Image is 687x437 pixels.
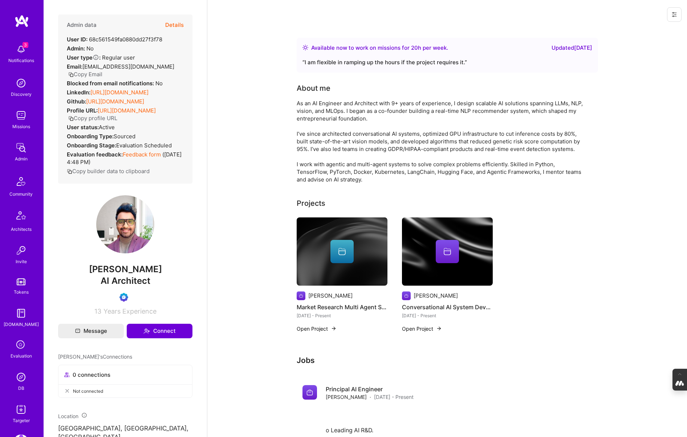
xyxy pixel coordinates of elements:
[302,45,308,50] img: Availability
[101,275,150,286] span: AI Architect
[297,83,330,94] div: About me
[82,63,174,70] span: [EMAIL_ADDRESS][DOMAIN_NAME]
[297,356,598,365] h3: Jobs
[94,307,101,315] span: 13
[67,142,116,149] strong: Onboarding Stage:
[67,124,99,131] strong: User status:
[67,151,123,158] strong: Evaluation feedback:
[68,72,74,77] i: icon Copy
[68,114,117,122] button: Copy profile URL
[67,167,150,175] button: Copy builder data to clipboard
[86,98,144,105] a: [URL][DOMAIN_NAME]
[402,302,493,312] h4: Conversational AI System Development
[99,124,115,131] span: Active
[14,243,28,258] img: Invite
[18,384,24,392] div: DB
[67,22,97,28] h4: Admin data
[64,388,70,394] i: icon CloseGray
[402,217,493,286] img: cover
[302,385,317,400] img: Company logo
[436,326,442,331] img: arrow-right
[119,293,128,302] img: Evaluation Call Booked
[123,151,161,158] a: Feedback form
[411,44,418,51] span: 20
[103,307,156,315] span: Years Experience
[11,225,32,233] div: Architects
[58,264,192,275] span: [PERSON_NAME]
[67,169,72,174] i: icon Copy
[17,278,25,285] img: tokens
[14,402,28,417] img: Skill Targeter
[15,15,29,28] img: logo
[370,393,371,401] span: ·
[331,326,337,331] img: arrow-right
[58,412,192,420] div: Location
[58,365,192,398] button: 0 connectionsNot connected
[14,108,28,123] img: teamwork
[302,58,592,67] div: “ I am flexible in ramping up the hours if the project requires it. ”
[68,116,74,121] i: icon Copy
[67,54,101,61] strong: User type :
[374,393,414,401] span: [DATE] - Present
[13,417,30,424] div: Targeter
[73,371,110,379] span: 0 connections
[67,151,184,166] div: ( [DATE] 4:48 PM )
[14,140,28,155] img: admin teamwork
[297,325,337,332] button: Open Project
[67,98,86,105] strong: Github:
[58,353,132,360] span: [PERSON_NAME]'s Connections
[143,328,150,334] i: icon Connect
[414,292,458,299] div: [PERSON_NAME]
[93,54,99,61] i: Help
[326,393,367,401] span: [PERSON_NAME]
[8,57,34,64] div: Notifications
[98,107,156,114] a: [URL][DOMAIN_NAME]
[90,89,149,96] a: [URL][DOMAIN_NAME]
[15,155,28,163] div: Admin
[9,190,33,198] div: Community
[12,208,30,225] img: Architects
[96,195,154,253] img: User Avatar
[67,107,98,114] strong: Profile URL:
[311,44,448,52] div: Available now to work on missions for h per week .
[67,36,162,43] div: 68c561549fa0880dd27f3f78
[67,45,94,52] div: No
[402,291,411,300] img: Company logo
[23,42,28,48] span: 3
[75,328,80,334] i: icon Mail
[58,324,124,338] button: Message
[552,44,592,52] div: Updated [DATE]
[114,133,135,140] span: sourced
[116,142,172,149] span: Evaluation Scheduled
[11,352,32,360] div: Evaluation
[14,306,28,320] img: guide book
[67,79,163,87] div: No
[67,36,88,43] strong: User ID:
[326,385,414,393] h4: Principal AI Engineer
[308,292,353,299] div: [PERSON_NAME]
[297,198,325,209] div: Projects
[12,123,30,130] div: Missions
[67,80,155,87] strong: Blocked from email notifications:
[67,89,90,96] strong: LinkedIn:
[16,258,27,265] div: Invite
[127,324,192,338] button: Connect
[297,217,387,286] img: cover
[67,63,82,70] strong: Email:
[68,70,102,78] button: Copy Email
[67,133,114,140] strong: Onboarding Type:
[64,372,70,377] i: icon Collaborator
[67,54,135,61] div: Regular user
[73,387,103,395] span: Not connected
[14,288,29,296] div: Tokens
[11,90,32,98] div: Discovery
[402,325,442,332] button: Open Project
[12,173,30,190] img: Community
[14,338,28,352] i: icon SelectionTeam
[402,312,493,319] div: [DATE] - Present
[297,302,387,312] h4: Market Research Multi Agent System
[14,76,28,90] img: discovery
[297,99,587,183] div: As an AI Engineer and Architect with 9+ years of experience, I design scalable AI solutions spann...
[14,42,28,57] img: bell
[297,291,305,300] img: Company logo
